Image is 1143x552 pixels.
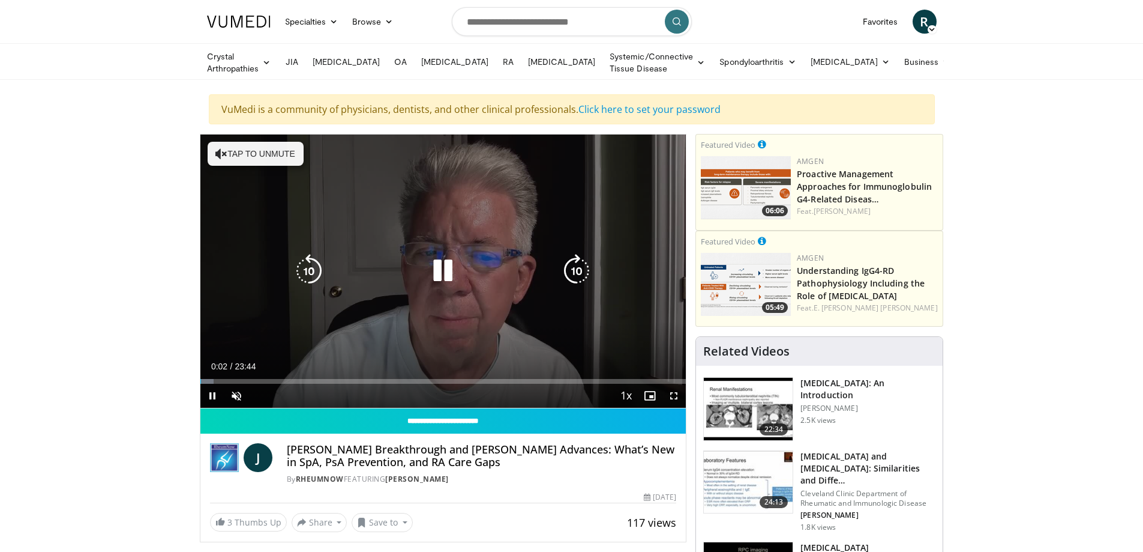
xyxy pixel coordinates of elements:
p: [PERSON_NAME] [800,404,935,413]
span: 22:34 [760,423,788,435]
button: Save to [352,513,413,532]
a: OA [387,50,414,74]
span: / [230,362,233,371]
a: 22:34 [MEDICAL_DATA]: An Introduction [PERSON_NAME] 2.5K views [703,377,935,441]
a: Click here to set your password [578,103,721,116]
span: 3 [227,517,232,528]
a: RheumNow [296,474,344,484]
a: J [244,443,272,472]
span: 117 views [627,515,676,530]
button: Unmute [224,384,248,408]
a: [MEDICAL_DATA] [414,50,496,74]
a: 3 Thumbs Up [210,513,287,532]
span: 24:13 [760,496,788,508]
div: Feat. [797,303,938,314]
a: Amgen [797,156,824,166]
a: R [913,10,937,34]
p: 2.5K views [800,416,836,425]
small: Featured Video [701,236,755,247]
a: E. [PERSON_NAME] [PERSON_NAME] [814,303,938,313]
a: Browse [345,10,400,34]
h3: [MEDICAL_DATA] and [MEDICAL_DATA]: Similarities and Diffe… [800,450,935,487]
input: Search topics, interventions [452,7,692,36]
a: RA [496,50,521,74]
a: [PERSON_NAME] [814,206,871,216]
a: Crystal Arthropathies [200,50,278,74]
a: [MEDICAL_DATA] [521,50,602,74]
img: 47980f05-c0f7-4192-9362-4cb0fcd554e5.150x105_q85_crop-smart_upscale.jpg [704,378,793,440]
p: 1.8K views [800,523,836,532]
button: Playback Rate [614,384,638,408]
a: 06:06 [701,156,791,219]
a: Specialties [278,10,346,34]
a: 24:13 [MEDICAL_DATA] and [MEDICAL_DATA]: Similarities and Diffe… Cleveland Clinic Department of R... [703,450,935,532]
img: VuMedi Logo [207,16,271,28]
span: 0:02 [211,362,227,371]
img: 639ae221-5c05-4739-ae6e-a8d6e95da367.150x105_q85_crop-smart_upscale.jpg [704,451,793,514]
a: Spondyloarthritis [712,50,803,74]
a: [MEDICAL_DATA] [803,50,897,74]
div: By FEATURING [287,474,677,485]
button: Tap to unmute [208,142,304,166]
small: Featured Video [701,139,755,150]
a: Understanding IgG4-RD Pathophysiology Including the Role of [MEDICAL_DATA] [797,265,925,302]
a: Proactive Management Approaches for Immunoglobulin G4-Related Diseas… [797,168,932,205]
h3: [MEDICAL_DATA]: An Introduction [800,377,935,401]
img: RheumNow [210,443,239,472]
button: Pause [200,384,224,408]
p: [PERSON_NAME] [800,511,935,520]
a: [PERSON_NAME] [385,474,449,484]
span: 05:49 [762,302,788,313]
div: VuMedi is a community of physicians, dentists, and other clinical professionals. [209,94,935,124]
a: Systemic/Connective Tissue Disease [602,50,712,74]
div: Feat. [797,206,938,217]
div: [DATE] [644,492,676,503]
h4: Related Videos [703,344,790,359]
img: b07e8bac-fd62-4609-bac4-e65b7a485b7c.png.150x105_q85_crop-smart_upscale.png [701,156,791,219]
p: Cleveland Clinic Department of Rheumatic and Immunologic Disease [800,489,935,508]
a: Business [897,50,958,74]
span: 06:06 [762,205,788,216]
video-js: Video Player [200,135,686,408]
span: 23:44 [235,362,256,371]
h4: [PERSON_NAME] Breakthrough and [PERSON_NAME] Advances: What’s New in SpA, PsA Prevention, and RA ... [287,443,677,469]
a: Amgen [797,253,824,263]
a: Favorites [856,10,905,34]
div: Progress Bar [200,379,686,384]
a: JIA [278,50,305,74]
a: 05:49 [701,253,791,316]
button: Fullscreen [662,384,686,408]
img: 3e5b4ad1-6d9b-4d8f-ba8e-7f7d389ba880.png.150x105_q85_crop-smart_upscale.png [701,253,791,316]
button: Share [292,513,347,532]
a: [MEDICAL_DATA] [305,50,387,74]
button: Enable picture-in-picture mode [638,384,662,408]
